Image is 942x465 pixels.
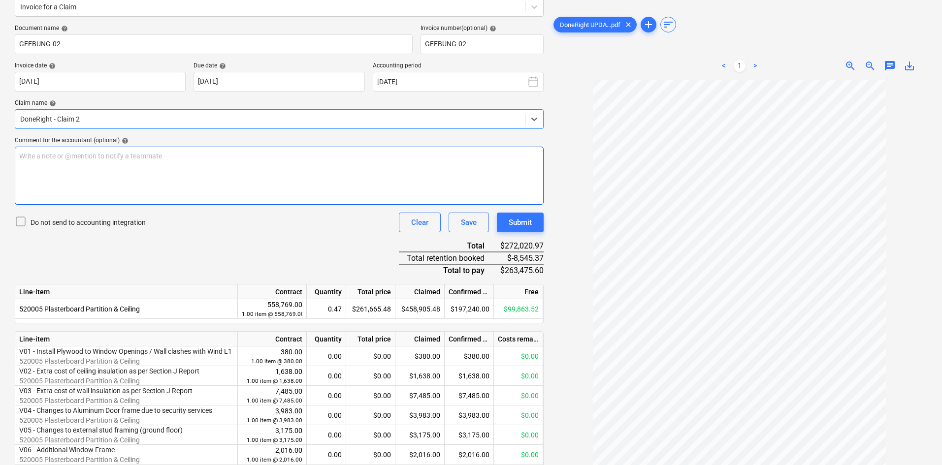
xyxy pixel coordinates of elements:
[845,60,856,72] span: zoom_in
[47,100,56,107] span: help
[497,213,544,232] button: Submit
[346,445,395,465] div: $0.00
[734,60,746,72] a: Page 1 is your current page
[194,62,364,70] div: Due date
[242,446,302,464] div: 2,016.00
[718,60,730,72] a: Previous page
[445,366,494,386] div: $1,638.00
[15,99,544,107] div: Claim name
[15,137,544,145] div: Comment for the accountant (optional)
[494,346,543,366] div: $0.00
[494,332,543,346] div: Costs remaining
[421,34,544,54] input: Invoice number
[500,240,544,252] div: $272,020.97
[395,366,445,386] div: $1,638.00
[238,332,307,346] div: Contract
[494,386,543,405] div: $0.00
[19,426,183,434] span: V05 - Changes to external stud framing (ground floor)
[399,240,500,252] div: Total
[553,17,637,32] div: DoneRight UPDA...pdf
[238,284,307,299] div: Contract
[15,284,238,299] div: Line-item
[19,377,140,385] span: 520005 Plasterboard Partition & Ceiling
[662,19,674,31] span: sort
[15,34,413,54] input: Document name
[247,456,302,463] small: 1.00 item @ 2,016.00
[19,416,140,424] span: 520005 Plasterboard Partition & Ceiling
[15,332,238,346] div: Line-item
[120,137,129,144] span: help
[494,445,543,465] div: $0.00
[395,284,445,299] div: Claimed
[15,72,186,92] input: Invoice date not specified
[864,60,876,72] span: zoom_out
[307,366,346,386] div: 0.00
[494,284,543,299] div: Free
[395,346,445,366] div: $380.00
[247,397,302,404] small: 1.00 item @ 7,485.00
[15,25,413,32] div: Document name
[307,405,346,425] div: 0.00
[346,332,395,346] div: Total price
[373,72,544,92] button: [DATE]
[445,425,494,445] div: $3,175.00
[19,446,115,454] span: V06 - Additional Window Frame
[15,62,186,70] div: Invoice date
[19,367,199,375] span: V02 - Extra cost of ceiling insulation as per Section J Report
[242,367,302,385] div: 1,638.00
[247,377,302,384] small: 1.00 item @ 1,638.00
[373,62,544,72] p: Accounting period
[494,366,543,386] div: $0.00
[487,25,496,32] span: help
[307,346,346,366] div: 0.00
[445,332,494,346] div: Confirmed costs
[445,284,494,299] div: Confirmed costs
[242,426,302,444] div: 3,175.00
[346,405,395,425] div: $0.00
[217,62,226,69] span: help
[307,299,346,319] div: 0.47
[242,300,302,318] div: 558,769.00
[445,299,494,319] div: $197,240.00
[346,386,395,405] div: $0.00
[242,347,302,366] div: 380.00
[242,406,302,425] div: 3,983.00
[346,366,395,386] div: $0.00
[242,387,302,405] div: 7,485.00
[395,425,445,445] div: $3,175.00
[399,213,441,232] button: Clear
[395,405,445,425] div: $3,983.00
[461,216,477,229] div: Save
[247,436,302,443] small: 1.00 item @ 3,175.00
[19,387,193,395] span: V03 - Extra cost of wall insulation as per Section J Report
[19,397,140,404] span: 520005 Plasterboard Partition & Ceiling
[194,72,364,92] input: Due date not specified
[247,417,302,424] small: 1.00 item @ 3,983.00
[47,62,56,69] span: help
[449,213,489,232] button: Save
[307,425,346,445] div: 0.00
[346,346,395,366] div: $0.00
[31,217,146,227] p: Do not send to accounting integration
[395,299,445,319] div: $458,905.48
[19,347,232,355] span: V01 - Install Plywood to Window Openings / Wall clashes with Wind L1
[445,405,494,425] div: $3,983.00
[494,405,543,425] div: $0.00
[411,216,428,229] div: Clear
[509,216,532,229] div: Submit
[494,299,543,319] div: $99,863.52
[346,284,395,299] div: Total price
[19,456,140,464] span: 520005 Plasterboard Partition & Ceiling
[494,425,543,445] div: $0.00
[242,310,304,317] small: 1.00 item @ 558,769.00
[307,332,346,346] div: Quantity
[395,332,445,346] div: Claimed
[445,386,494,405] div: $7,485.00
[445,445,494,465] div: $2,016.00
[399,264,500,276] div: Total to pay
[421,25,544,32] div: Invoice number (optional)
[346,299,395,319] div: $261,665.48
[554,21,626,29] span: DoneRight UPDA...pdf
[893,418,942,465] div: Chat Widget
[19,357,140,365] span: 520005 Plasterboard Partition & Ceiling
